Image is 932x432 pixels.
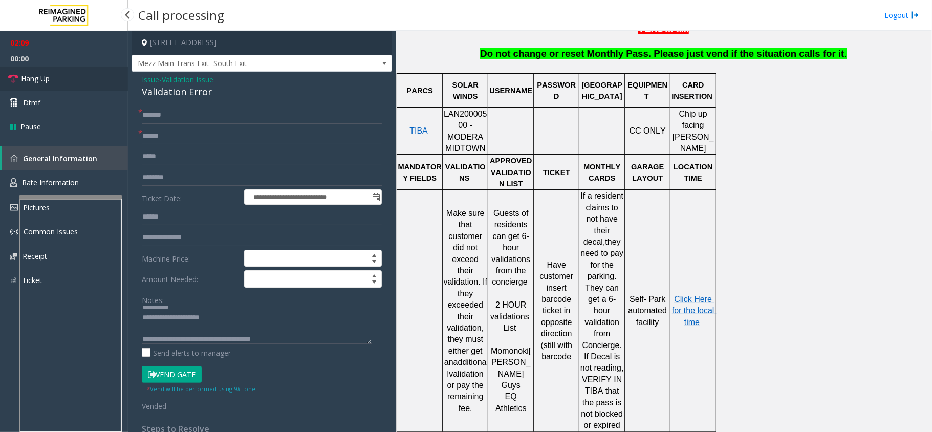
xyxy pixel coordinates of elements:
[844,48,847,59] span: .
[10,204,18,211] img: 'icon'
[627,81,667,100] span: EQUIPMENT
[370,190,381,204] span: Toggle popup
[139,250,242,267] label: Machine Price:
[10,253,17,260] img: 'icon'
[367,258,381,267] span: Decrease value
[583,163,623,182] span: MONTHLY CARDS
[367,271,381,279] span: Increase value
[10,178,17,187] img: 'icon'
[162,74,213,85] span: Validation Issue
[447,370,486,413] span: validation or pay the remaining fee.
[492,209,533,286] span: Guests of residents can get 6-hour validations from the concierge
[911,10,919,20] img: logout
[444,209,490,366] span: Make sure that customer did not exceed their validation. If they exceeded their validation, they ...
[581,191,626,246] span: If a resident claims to not have their decal
[495,392,526,412] span: EQ Athletics
[628,295,669,327] span: Self- Park automated facility
[452,81,481,100] span: SOLAR WINDS
[490,157,534,188] span: APPROVED VALIDATION LIST
[147,385,255,393] small: Vend will be performed using 9# tone
[603,237,605,246] span: ,
[444,110,487,153] span: LAN20000500 - MODERA MIDTOWN
[10,276,17,285] img: 'icon'
[367,279,381,287] span: Decrease value
[2,146,128,170] a: General Information
[409,126,428,135] span: TIBA
[142,291,164,306] label: Notes:
[665,23,689,34] span: at all.
[407,87,433,95] span: PARCS
[671,81,712,100] span: CARD INSERTION
[491,347,531,390] span: [PERSON_NAME] Guys
[132,31,392,55] h4: [STREET_ADDRESS]
[367,250,381,258] span: Increase value
[630,126,666,135] span: CC ONLY
[672,295,717,327] a: Click Here for the local time
[631,163,666,182] span: GARAGE LAYOUT
[142,74,159,85] span: Issue
[537,81,576,100] span: PASSWORD
[673,110,714,153] span: Chip up facing [PERSON_NAME]
[674,163,715,182] span: LOCATION TIME
[10,155,18,162] img: 'icon'
[543,168,570,177] span: TICKET
[142,348,231,358] label: Send alerts to manager
[884,10,919,20] a: Logout
[23,154,97,163] span: General Information
[132,55,340,72] span: Mezz Main Trans Exit- South Exit
[133,3,229,28] h3: Call processing
[504,323,516,332] span: List
[22,178,79,187] span: Rate Information
[447,358,487,378] span: additional
[480,48,844,59] span: Do not change or reset Monthly Pass. Please just vend if the situation calls for it
[139,270,242,288] label: Amount Needed:
[490,300,529,320] span: 2 HOUR validations
[539,261,575,361] span: Have customer insert barcode ticket in opposite direction (still with barcode
[580,237,626,429] span: they need to pay for the parking. They can get a 6-hour validation from Concierge. If Decal is no...
[491,347,529,355] span: Momonoki
[581,81,622,100] span: [GEOGRAPHIC_DATA]
[10,228,18,236] img: 'icon'
[409,127,428,135] a: TIBA
[142,366,202,383] button: Vend Gate
[398,163,442,182] span: MANDATORY FIELDS
[159,75,213,84] span: -
[142,401,166,411] span: Vended
[142,85,382,99] div: Validation Error
[445,163,486,182] span: VALIDATIONS
[489,87,532,95] span: USERNAME
[20,121,41,132] span: Pause
[139,189,242,205] label: Ticket Date:
[21,73,50,84] span: Hang Up
[23,97,40,108] span: Dtmf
